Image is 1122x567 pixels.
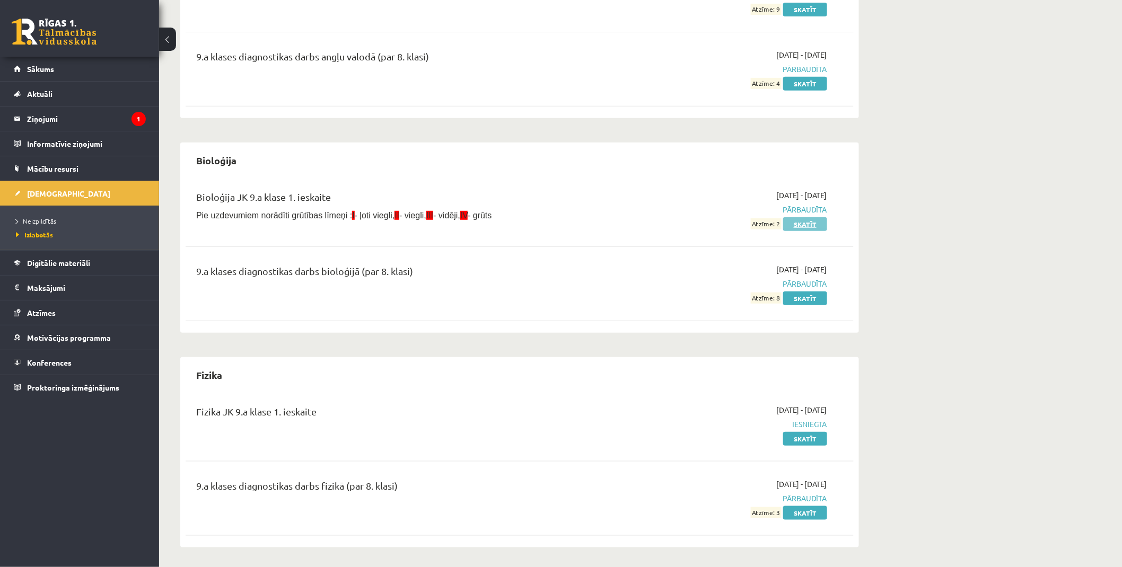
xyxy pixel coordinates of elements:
a: Skatīt [783,3,827,16]
a: Aktuāli [14,82,146,106]
a: Skatīt [783,217,827,231]
span: Mācību resursi [27,164,78,173]
a: Konferences [14,350,146,375]
span: Konferences [27,358,72,367]
span: Pārbaudīta [627,64,827,75]
span: III [426,211,433,220]
a: Rīgas 1. Tālmācības vidusskola [12,19,97,45]
legend: Informatīvie ziņojumi [27,131,146,156]
span: [DATE] - [DATE] [776,264,827,275]
a: Motivācijas programma [14,325,146,350]
a: Digitālie materiāli [14,251,146,275]
legend: Maksājumi [27,276,146,300]
span: Neizpildītās [16,217,56,225]
span: II [395,211,399,220]
a: Atzīmes [14,300,146,325]
span: IV [460,211,468,220]
span: Atzīme: 8 [751,293,782,304]
div: Fizika JK 9.a klase 1. ieskaite [196,404,611,424]
span: [DATE] - [DATE] [776,49,827,60]
span: Atzīme: 2 [751,218,782,229]
span: [DATE] - [DATE] [776,479,827,490]
span: Pārbaudīta [627,204,827,215]
span: Digitālie materiāli [27,258,90,268]
span: Motivācijas programma [27,333,111,342]
span: Pārbaudīta [627,278,827,289]
h2: Fizika [186,362,233,387]
span: Iesniegta [627,419,827,430]
a: [DEMOGRAPHIC_DATA] [14,181,146,206]
legend: Ziņojumi [27,107,146,131]
span: Pie uzdevumiem norādīti grūtības līmeņi : - ļoti viegli, - viegli, - vidēji, - grūts [196,211,492,220]
span: Atzīme: 3 [751,507,782,518]
h2: Bioloģija [186,148,247,173]
i: 1 [132,112,146,126]
span: Atzīmes [27,308,56,317]
div: 9.a klases diagnostikas darbs bioloģijā (par 8. klasi) [196,264,611,283]
span: [DATE] - [DATE] [776,404,827,415]
span: Izlabotās [16,231,53,239]
span: I [352,211,354,220]
a: Skatīt [783,432,827,446]
div: 9.a klases diagnostikas darbs fizikā (par 8. klasi) [196,479,611,498]
a: Proktoringa izmēģinājums [14,375,146,400]
a: Informatīvie ziņojumi [14,131,146,156]
a: Ziņojumi1 [14,107,146,131]
a: Mācību resursi [14,156,146,181]
span: Atzīme: 4 [751,78,782,89]
a: Maksājumi [14,276,146,300]
a: Neizpildītās [16,216,148,226]
span: Proktoringa izmēģinājums [27,383,119,392]
span: Pārbaudīta [627,493,827,504]
span: Sākums [27,64,54,74]
a: Izlabotās [16,230,148,240]
span: Aktuāli [27,89,52,99]
span: [DATE] - [DATE] [776,190,827,201]
div: 9.a klases diagnostikas darbs angļu valodā (par 8. klasi) [196,49,611,69]
span: [DEMOGRAPHIC_DATA] [27,189,110,198]
a: Skatīt [783,77,827,91]
span: Atzīme: 9 [751,4,782,15]
a: Skatīt [783,291,827,305]
a: Skatīt [783,506,827,520]
a: Sākums [14,57,146,81]
div: Bioloģija JK 9.a klase 1. ieskaite [196,190,611,209]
